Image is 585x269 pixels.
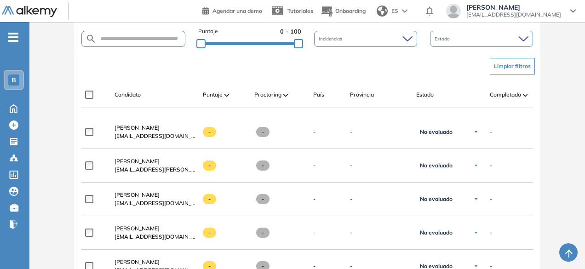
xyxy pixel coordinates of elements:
span: Onboarding [335,7,366,14]
span: Candidato [115,91,141,99]
span: No evaluado [420,162,453,169]
span: [PERSON_NAME] [466,4,561,11]
a: [PERSON_NAME] [115,157,195,166]
span: - [203,127,216,137]
span: [EMAIL_ADDRESS][DOMAIN_NAME] [115,199,195,207]
span: [EMAIL_ADDRESS][DOMAIN_NAME] [466,11,561,18]
a: [PERSON_NAME] [115,124,195,132]
span: Estado [416,91,434,99]
span: - [350,161,409,170]
span: - [313,195,315,203]
button: Onboarding [321,1,366,21]
img: SEARCH_ALT [86,33,97,45]
img: [missing "en.ARROW_ALT" translation] [283,94,288,97]
img: Ícono de flecha [473,129,479,135]
a: Agendar una demo [202,5,262,16]
span: Puntaje [203,91,223,99]
img: [missing "en.ARROW_ALT" translation] [224,94,229,97]
span: 0 - 100 [280,27,301,36]
div: Estado [430,31,533,47]
div: Widget de chat [419,162,585,269]
a: [PERSON_NAME] [115,191,195,199]
span: Provincia [350,91,374,99]
span: País [313,91,324,99]
span: - [313,229,315,237]
span: - [203,194,216,204]
img: world [377,6,388,17]
span: Puntaje [198,27,218,36]
span: - [490,161,492,170]
span: [PERSON_NAME] [115,225,160,232]
span: - [313,161,315,170]
span: - [313,128,315,136]
span: - [203,160,216,171]
span: [EMAIL_ADDRESS][DOMAIN_NAME] [115,233,195,241]
span: - [350,229,409,237]
span: - [256,228,270,238]
span: - [490,128,492,136]
span: Incidencias [319,35,344,42]
span: - [256,127,270,137]
span: Completado [490,91,521,99]
span: [EMAIL_ADDRESS][PERSON_NAME][DOMAIN_NAME] [115,166,195,174]
img: Logo [2,6,57,17]
span: - [256,160,270,171]
span: ES [391,7,398,15]
span: Agendar una demo [212,7,262,14]
div: Incidencias [314,31,417,47]
span: [PERSON_NAME] [115,158,160,165]
span: - [203,228,216,238]
button: Limpiar filtros [490,58,535,74]
span: Proctoring [254,91,281,99]
span: B [11,76,16,84]
a: [PERSON_NAME] [115,224,195,233]
span: - [350,128,409,136]
img: arrow [402,9,407,13]
i: - [8,36,18,38]
iframe: Chat Widget [419,162,585,269]
span: [PERSON_NAME] [115,258,160,265]
span: [EMAIL_ADDRESS][DOMAIN_NAME] [115,132,195,140]
span: [PERSON_NAME] [115,191,160,198]
span: - [256,194,270,204]
span: [PERSON_NAME] [115,124,160,131]
span: Estado [435,35,452,42]
span: - [350,195,409,203]
span: No evaluado [420,128,453,136]
span: Tutoriales [287,7,313,14]
a: [PERSON_NAME] [115,258,195,266]
img: [missing "en.ARROW_ALT" translation] [523,94,528,97]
